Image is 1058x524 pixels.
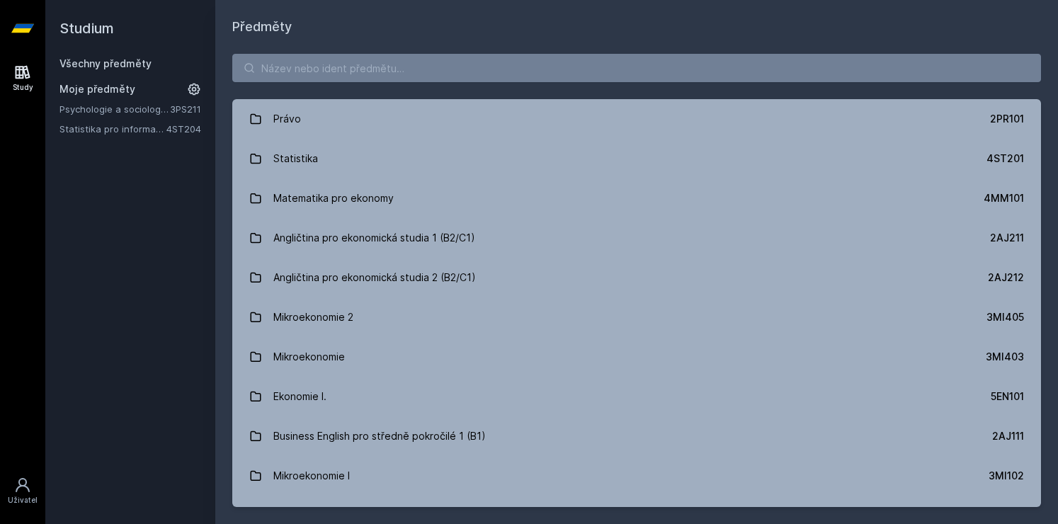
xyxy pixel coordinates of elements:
h1: Předměty [232,17,1041,37]
div: Angličtina pro ekonomická studia 2 (B2/C1) [273,263,476,292]
div: Ekonomie I. [273,382,326,411]
a: Právo 2PR101 [232,99,1041,139]
div: 3MI405 [986,310,1024,324]
div: Business English pro středně pokročilé 1 (B1) [273,422,486,450]
div: 2AJ212 [988,270,1024,285]
a: Ekonomie I. 5EN101 [232,377,1041,416]
a: 3PS211 [170,103,201,115]
a: Business English pro středně pokročilé 1 (B1) 2AJ111 [232,416,1041,456]
a: Statistika 4ST201 [232,139,1041,178]
a: Všechny předměty [59,57,152,69]
a: Angličtina pro ekonomická studia 1 (B2/C1) 2AJ211 [232,218,1041,258]
input: Název nebo ident předmětu… [232,54,1041,82]
div: 2AJ211 [990,231,1024,245]
a: Uživatel [3,469,42,513]
div: 4ST201 [986,152,1024,166]
div: Uživatel [8,495,38,506]
div: Statistika [273,144,318,173]
a: Mikroekonomie I 3MI102 [232,456,1041,496]
div: Mikroekonomie 2 [273,303,353,331]
a: Mikroekonomie 2 3MI405 [232,297,1041,337]
span: Moje předměty [59,82,135,96]
a: Statistika pro informatiky [59,122,166,136]
div: Právo [273,105,301,133]
a: Angličtina pro ekonomická studia 2 (B2/C1) 2AJ212 [232,258,1041,297]
a: Matematika pro ekonomy 4MM101 [232,178,1041,218]
a: Psychologie a sociologie řízení [59,102,170,116]
div: 3MI102 [989,469,1024,483]
div: 5EN101 [991,389,1024,404]
div: 3MI403 [986,350,1024,364]
a: Study [3,57,42,100]
a: Mikroekonomie 3MI403 [232,337,1041,377]
div: 2PR101 [990,112,1024,126]
div: 2AJ111 [992,429,1024,443]
div: Mikroekonomie [273,343,345,371]
div: Matematika pro ekonomy [273,184,394,212]
div: Mikroekonomie I [273,462,350,490]
div: Angličtina pro ekonomická studia 1 (B2/C1) [273,224,475,252]
a: 4ST204 [166,123,201,135]
div: Study [13,82,33,93]
div: 4MM101 [984,191,1024,205]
